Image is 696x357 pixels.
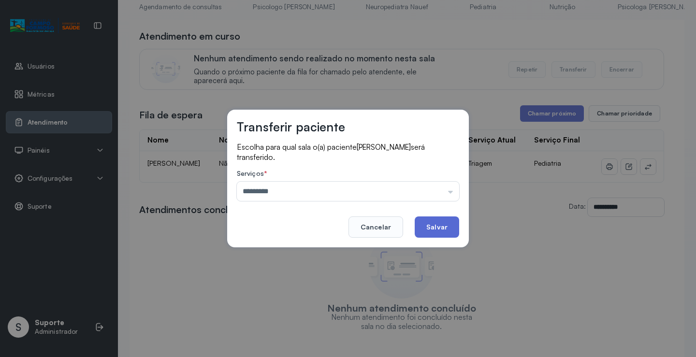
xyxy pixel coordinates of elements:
[348,216,403,238] button: Cancelar
[237,119,345,134] h3: Transferir paciente
[357,143,411,152] span: [PERSON_NAME]
[415,216,459,238] button: Salvar
[237,142,459,162] p: Escolha para qual sala o(a) paciente será transferido.
[237,169,264,177] span: Serviços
